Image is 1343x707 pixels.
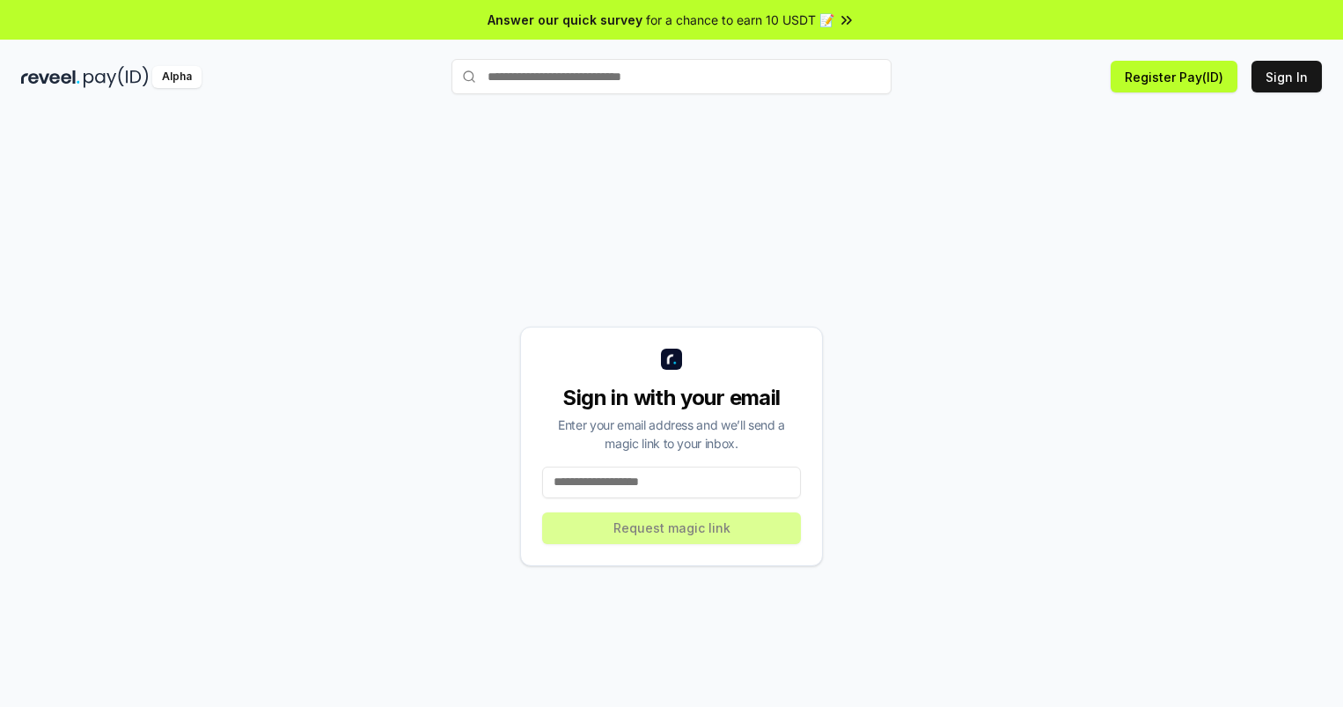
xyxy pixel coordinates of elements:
div: Sign in with your email [542,384,801,412]
span: for a chance to earn 10 USDT 📝 [646,11,834,29]
div: Alpha [152,66,202,88]
div: Enter your email address and we’ll send a magic link to your inbox. [542,416,801,453]
button: Sign In [1251,61,1322,92]
button: Register Pay(ID) [1111,61,1237,92]
img: pay_id [84,66,149,88]
img: logo_small [661,349,682,370]
img: reveel_dark [21,66,80,88]
span: Answer our quick survey [488,11,642,29]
